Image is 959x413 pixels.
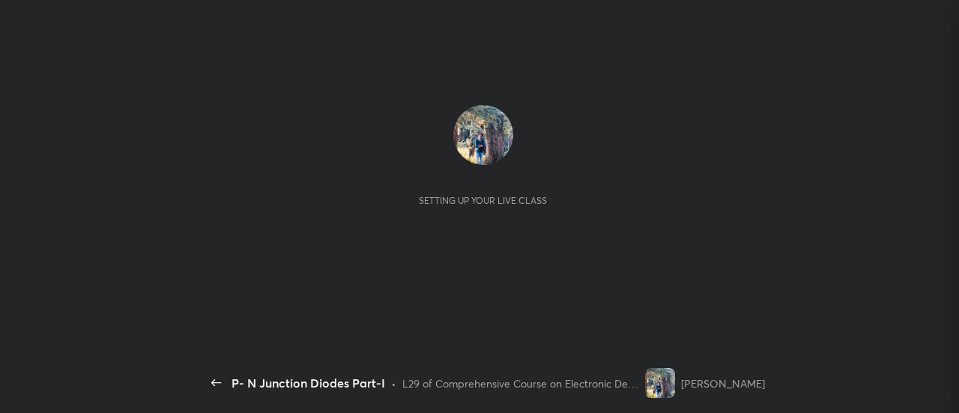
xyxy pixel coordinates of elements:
div: P- N Junction Diodes Part-I [232,374,385,392]
div: [PERSON_NAME] [681,376,765,391]
img: 59c563b3a5664198889a11c766107c6f.jpg [453,105,513,165]
div: L29 of Comprehensive Course on Electronic Devices for ECE,EE & IN (GATE & ESE) [402,376,640,391]
img: 59c563b3a5664198889a11c766107c6f.jpg [645,368,675,398]
div: Setting up your live class [419,195,547,206]
div: • [391,376,396,391]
